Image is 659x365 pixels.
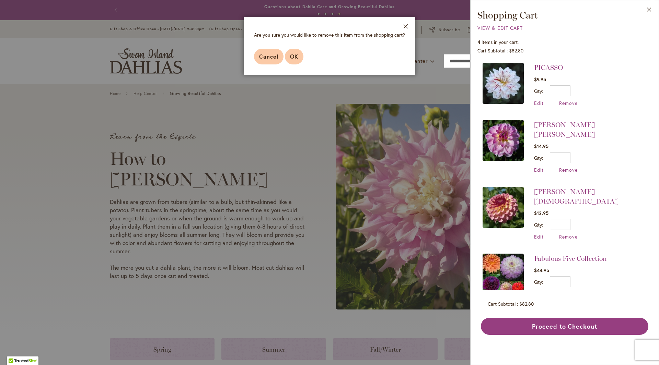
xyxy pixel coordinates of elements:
[483,254,524,295] img: Fabulous Five Collection
[483,120,524,161] img: LISA LISA
[290,53,298,60] span: OK
[483,63,524,106] a: PICASSO
[477,39,480,45] span: 4
[534,233,544,240] a: Edit
[534,187,618,205] a: [PERSON_NAME][DEMOGRAPHIC_DATA]
[509,47,523,54] span: $82.80
[483,187,524,228] img: Foxy Lady
[285,49,303,64] button: OK
[519,301,534,307] span: $82.80
[534,155,543,161] label: Qty
[477,9,538,21] span: Shopping Cart
[481,318,648,335] button: Proceed to Checkout
[483,187,524,240] a: Foxy Lady
[534,210,548,216] span: $12.95
[534,279,543,285] label: Qty
[534,221,543,228] label: Qty
[534,267,549,273] span: $44.95
[534,100,544,106] a: Edit
[482,39,519,45] span: items in your cart.
[534,167,544,173] a: Edit
[559,100,578,106] a: Remove
[534,76,546,83] span: $9.95
[534,254,607,263] a: Fabulous Five Collection
[534,88,543,94] label: Qty
[254,49,284,64] button: Cancel
[488,301,516,307] span: Cart Subtotal
[559,167,578,173] a: Remove
[254,32,405,38] div: Are you sure you would like to remove this item from the shopping cart?
[477,25,523,31] a: View & Edit Cart
[477,47,505,54] span: Cart Subtotal
[534,121,595,138] a: [PERSON_NAME] [PERSON_NAME]
[534,63,563,72] a: PICASSO
[559,233,578,240] a: Remove
[483,63,524,104] img: PICASSO
[483,254,524,297] a: Fabulous Five Collection
[259,53,278,60] span: Cancel
[534,143,548,149] span: $14.95
[483,120,524,173] a: LISA LISA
